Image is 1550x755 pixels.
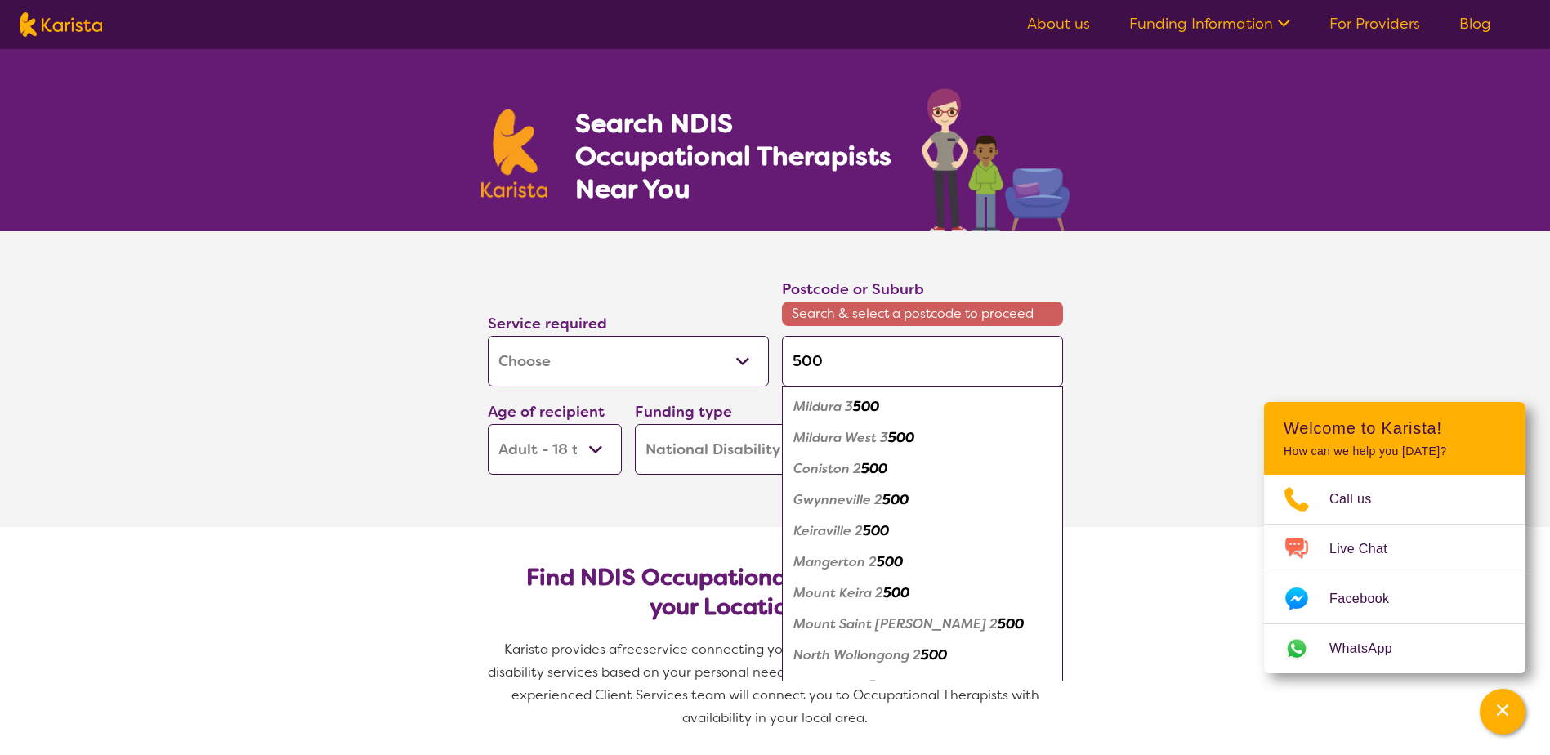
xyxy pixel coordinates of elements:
[488,641,1066,726] span: service connecting you with Occupational Therapists and other disability services based on your p...
[883,584,909,601] em: 500
[793,398,853,415] em: Mildura 3
[1264,475,1525,673] ul: Choose channel
[793,553,877,570] em: Mangerton 2
[793,522,863,539] em: Keiraville 2
[1264,624,1525,673] a: Web link opens in a new tab.
[501,563,1050,622] h2: Find NDIS Occupational Therapists based on your Location & Needs
[793,460,861,477] em: Coniston 2
[488,402,605,422] label: Age of recipient
[877,553,903,570] em: 500
[998,615,1024,632] em: 500
[575,107,893,205] h1: Search NDIS Occupational Therapists Near You
[782,302,1063,326] span: Search & select a postcode to proceed
[1264,402,1525,673] div: Channel Menu
[888,429,914,446] em: 500
[793,677,868,695] em: Spring Hill 2
[790,609,1055,640] div: Mount Saint Thomas 2500
[1459,14,1491,34] a: Blog
[1329,537,1407,561] span: Live Chat
[790,578,1055,609] div: Mount Keira 2500
[790,485,1055,516] div: Gwynneville 2500
[790,547,1055,578] div: Mangerton 2500
[20,12,102,37] img: Karista logo
[882,491,909,508] em: 500
[793,646,921,663] em: North Wollongong 2
[481,109,548,198] img: Karista logo
[1329,14,1420,34] a: For Providers
[793,429,888,446] em: Mildura West 3
[793,584,883,601] em: Mount Keira 2
[488,314,607,333] label: Service required
[853,398,879,415] em: 500
[1129,14,1290,34] a: Funding Information
[793,491,882,508] em: Gwynneville 2
[1027,14,1090,34] a: About us
[504,641,617,658] span: Karista provides a
[1329,487,1391,512] span: Call us
[790,516,1055,547] div: Keiraville 2500
[782,336,1063,386] input: Type
[790,422,1055,453] div: Mildura West 3500
[617,641,643,658] span: free
[861,460,887,477] em: 500
[863,522,889,539] em: 500
[1284,445,1506,458] p: How can we help you [DATE]?
[1480,689,1525,735] button: Channel Menu
[921,646,947,663] em: 500
[1284,418,1506,438] h2: Welcome to Karista!
[635,402,732,422] label: Funding type
[793,615,998,632] em: Mount Saint [PERSON_NAME] 2
[782,279,924,299] label: Postcode or Suburb
[1329,637,1412,661] span: WhatsApp
[790,671,1055,702] div: Spring Hill 2500
[1329,587,1409,611] span: Facebook
[790,640,1055,671] div: North Wollongong 2500
[790,391,1055,422] div: Mildura 3500
[790,453,1055,485] div: Coniston 2500
[868,677,894,695] em: 500
[922,88,1070,231] img: occupational-therapy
